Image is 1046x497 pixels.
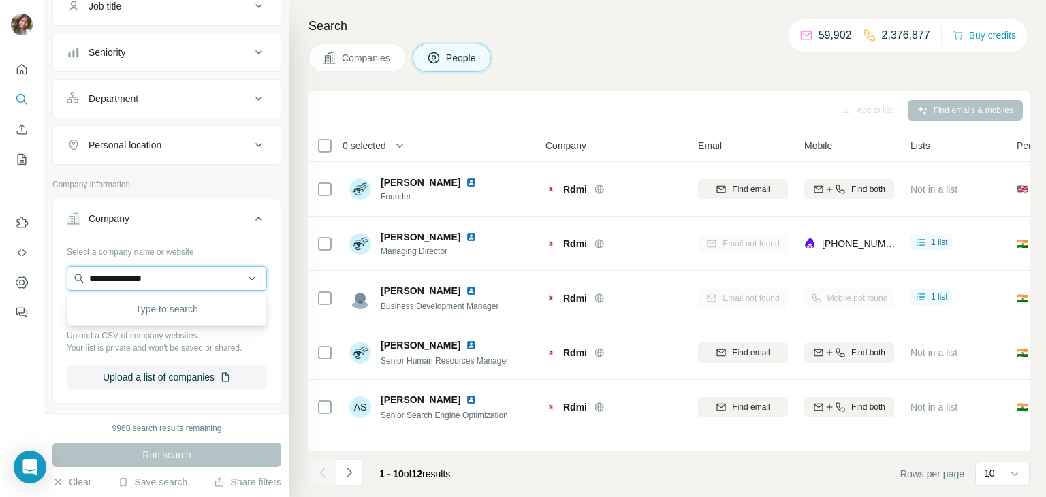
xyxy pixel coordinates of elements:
[381,356,509,366] span: Senior Human Resources Manager
[466,394,477,405] img: LinkedIn logo
[381,338,460,352] span: [PERSON_NAME]
[11,147,33,172] button: My lists
[53,129,281,161] button: Personal location
[545,293,556,304] img: Logo of Rdmi
[381,176,460,189] span: [PERSON_NAME]
[349,287,371,309] img: Avatar
[804,397,894,417] button: Find both
[545,402,556,413] img: Logo of Rdmi
[804,237,815,251] img: provider lusha logo
[698,342,788,363] button: Find email
[11,87,33,112] button: Search
[851,347,885,359] span: Find both
[89,92,138,106] div: Department
[882,27,930,44] p: 2,376,877
[381,302,498,311] span: Business Development Manager
[910,184,957,195] span: Not in a list
[381,191,482,203] span: Founder
[381,448,460,462] span: [PERSON_NAME]
[1017,182,1028,196] span: 🇺🇸
[349,451,371,472] img: Avatar
[466,449,477,460] img: LinkedIn logo
[14,451,46,483] div: Open Intercom Messenger
[53,82,281,115] button: Department
[70,295,264,323] div: Type to search
[851,183,885,195] span: Find both
[89,138,161,152] div: Personal location
[698,179,788,199] button: Find email
[1017,237,1028,251] span: 🇮🇳
[804,179,894,199] button: Find both
[931,236,948,248] span: 1 list
[381,245,482,257] span: Managing Director
[851,401,885,413] span: Find both
[984,466,995,480] p: 10
[563,400,587,414] span: Rdmi
[563,237,587,251] span: Rdmi
[732,183,770,195] span: Find email
[1017,291,1028,305] span: 🇮🇳
[67,342,267,354] p: Your list is private and won't be saved or shared.
[52,178,281,191] p: Company information
[53,36,281,69] button: Seniority
[931,291,948,303] span: 1 list
[379,468,450,479] span: results
[466,340,477,351] img: LinkedIn logo
[118,475,187,489] button: Save search
[563,346,587,359] span: Rdmi
[11,117,33,142] button: Enrich CSV
[412,468,423,479] span: 12
[52,475,91,489] button: Clear
[900,467,964,481] span: Rows per page
[732,401,770,413] span: Find email
[563,291,587,305] span: Rdmi
[342,51,392,65] span: Companies
[336,459,363,486] button: Navigate to next page
[804,342,894,363] button: Find both
[11,300,33,325] button: Feedback
[1017,400,1028,414] span: 🇮🇳
[11,210,33,235] button: Use Surfe on LinkedIn
[732,347,770,359] span: Find email
[545,238,556,249] img: Logo of Rdmi
[381,284,460,298] span: [PERSON_NAME]
[545,347,556,358] img: Logo of Rdmi
[11,270,33,295] button: Dashboard
[381,393,460,406] span: [PERSON_NAME]
[698,397,788,417] button: Find email
[953,26,1016,45] button: Buy credits
[446,51,477,65] span: People
[698,139,722,153] span: Email
[381,411,508,420] span: Senior Search Engine Optimization
[349,178,371,200] img: Avatar
[379,468,404,479] span: 1 - 10
[545,139,586,153] span: Company
[89,212,129,225] div: Company
[67,240,267,258] div: Select a company name or website
[466,231,477,242] img: LinkedIn logo
[349,342,371,364] img: Avatar
[67,365,267,389] button: Upload a list of companies
[214,475,281,489] button: Share filters
[910,347,957,358] span: Not in a list
[11,240,33,265] button: Use Surfe API
[343,139,386,153] span: 0 selected
[466,177,477,188] img: LinkedIn logo
[349,233,371,255] img: Avatar
[545,184,556,195] img: Logo of Rdmi
[910,402,957,413] span: Not in a list
[349,396,371,418] div: AS
[11,14,33,35] img: Avatar
[381,230,460,244] span: [PERSON_NAME]
[1017,346,1028,359] span: 🇮🇳
[308,16,1030,35] h4: Search
[466,285,477,296] img: LinkedIn logo
[910,139,930,153] span: Lists
[89,46,125,59] div: Seniority
[819,27,852,44] p: 59,902
[67,330,267,342] p: Upload a CSV of company websites.
[11,57,33,82] button: Quick start
[822,238,908,249] span: [PHONE_NUMBER]
[53,202,281,240] button: Company
[404,468,412,479] span: of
